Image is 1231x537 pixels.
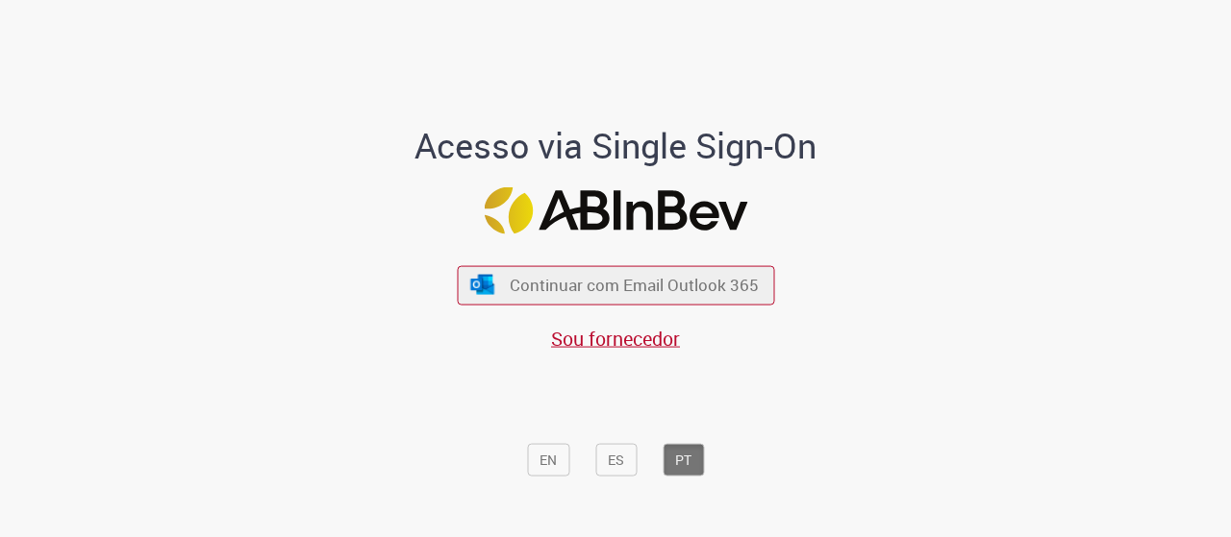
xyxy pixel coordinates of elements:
[527,443,569,476] button: EN
[469,275,496,295] img: ícone Azure/Microsoft 360
[510,274,759,296] span: Continuar com Email Outlook 365
[663,443,704,476] button: PT
[551,325,680,351] a: Sou fornecedor
[349,126,883,164] h1: Acesso via Single Sign-On
[595,443,637,476] button: ES
[457,265,774,305] button: ícone Azure/Microsoft 360 Continuar com Email Outlook 365
[484,187,747,234] img: Logo ABInBev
